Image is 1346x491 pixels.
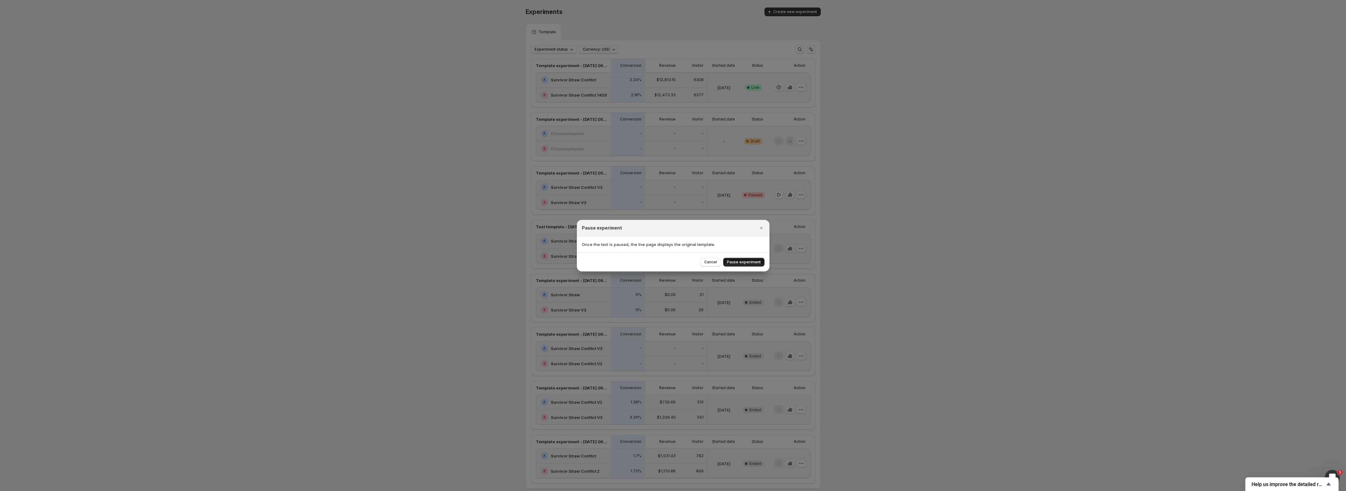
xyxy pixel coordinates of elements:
button: Cancel [700,258,721,266]
p: Once the test is paused, the live page displays the original template. [582,241,764,248]
span: Help us improve the detailed report for A/B campaigns [1252,481,1325,487]
h2: Pause experiment [582,225,622,231]
span: 1 [1338,470,1343,475]
span: Cancel [704,260,717,265]
iframe: Intercom live chat [1325,470,1340,485]
span: Pause experiment [727,260,761,265]
button: Show survey - Help us improve the detailed report for A/B campaigns [1252,480,1332,488]
button: Close [757,224,766,232]
button: Pause experiment [723,258,764,266]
